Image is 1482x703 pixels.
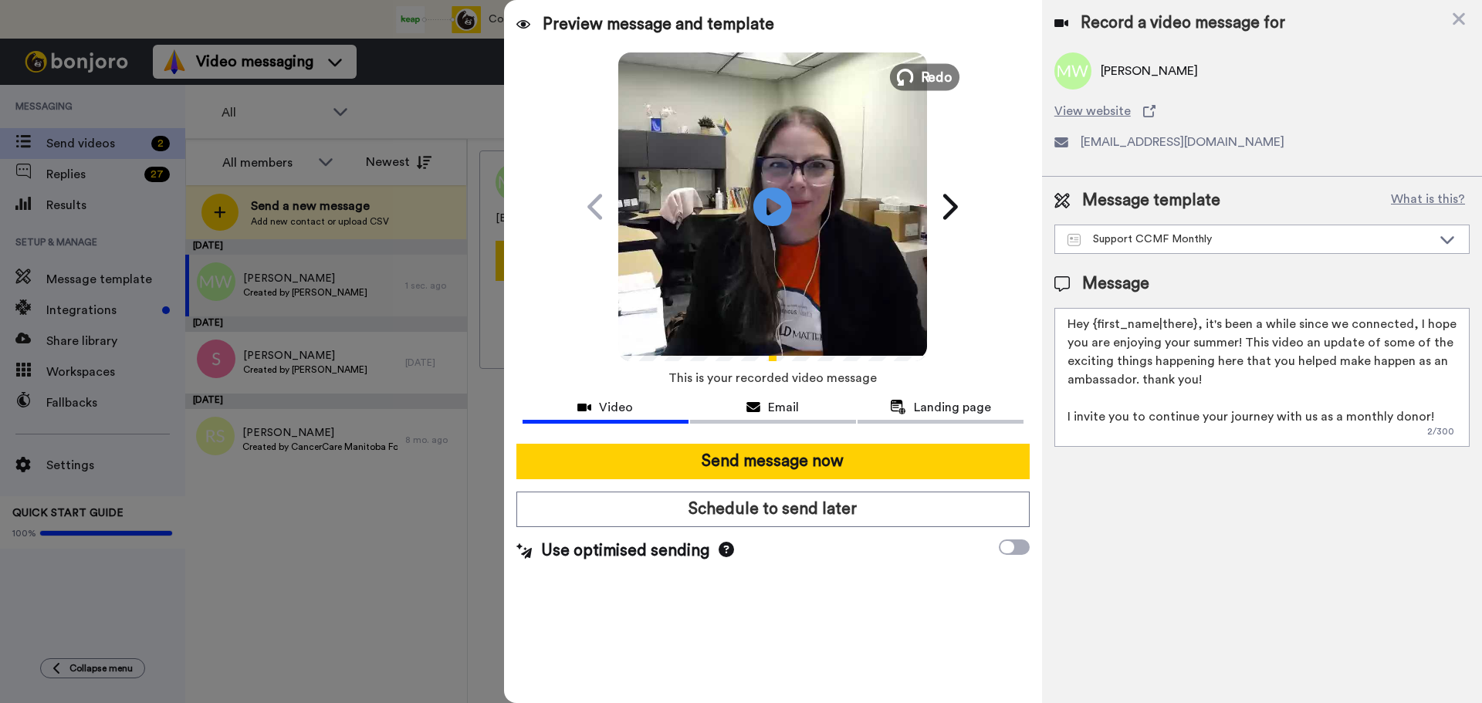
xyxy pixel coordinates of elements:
span: Use optimised sending [541,539,709,563]
span: This is your recorded video message [668,361,877,395]
span: [EMAIL_ADDRESS][DOMAIN_NAME] [1081,133,1284,151]
img: Message-temps.svg [1068,234,1081,246]
span: Landing page [914,398,991,417]
button: Schedule to send later [516,492,1030,527]
button: Send message now [516,444,1030,479]
div: Support CCMF Monthly [1068,232,1432,247]
textarea: Hey {first_name|there}, it's been a while since we connected, I hope you are enjoying your summer... [1054,308,1470,447]
button: What is this? [1386,189,1470,212]
span: Message [1082,272,1149,296]
span: Message template [1082,189,1220,212]
span: Email [768,398,799,417]
span: Video [599,398,633,417]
